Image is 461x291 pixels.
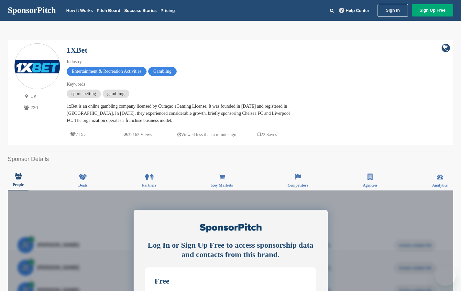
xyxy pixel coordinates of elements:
a: Pitch Board [97,8,120,13]
span: Entertainment & Recreation Activities [67,67,147,76]
div: Free [155,277,307,285]
a: Sign In [378,4,408,17]
div: Keywords [67,81,293,88]
p: 32162 Views [124,131,152,139]
a: Pricing [160,8,175,13]
iframe: Bouton de lancement de la fenêtre de messagerie [435,265,456,286]
p: 230 [22,104,60,112]
a: company link [442,43,450,53]
span: Key Markets [211,183,233,187]
div: 1xBet is an online gambling company licensed by Curaçao eGaming License. It was founded in [DATE]... [67,103,293,124]
span: Deals [78,183,87,187]
p: 22 Saves [258,131,277,139]
span: Analytics [432,183,448,187]
a: Success Stories [124,8,157,13]
h2: Sponsor Details [8,155,453,164]
span: Agencies [363,183,378,187]
a: Help Center [338,7,371,14]
div: Industry [67,58,293,65]
span: sports betting [67,90,101,98]
span: Competitors [288,183,308,187]
a: Sign Up Free [412,4,453,16]
span: People [13,183,24,187]
a: 1XBet [67,46,87,54]
img: Sponsorpitch & 1XBet [15,60,60,73]
span: Gambling [148,67,177,76]
a: How It Works [66,8,93,13]
span: gambling [103,90,129,98]
p: Viewed less than a minute ago [177,131,236,139]
a: SponsorPitch [8,6,56,15]
p: UK [22,92,60,101]
div: Log In or Sign Up Free to access sponsorship data and contacts from this brand. [145,241,316,259]
p: 7 Deals [70,131,89,139]
span: Partners [142,183,157,187]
